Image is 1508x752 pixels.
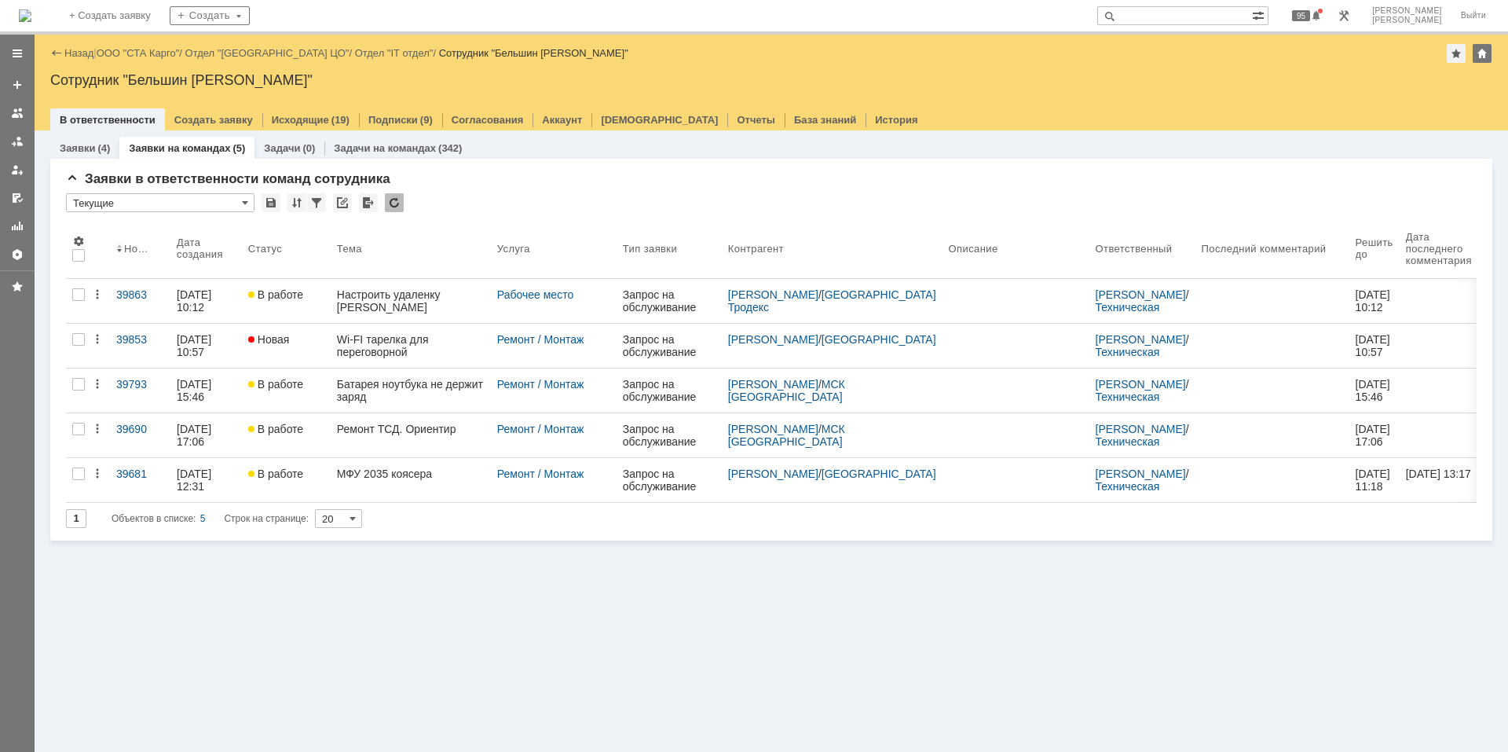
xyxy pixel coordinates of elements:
div: (19) [331,114,350,126]
div: [DATE] 12:31 [177,468,214,493]
div: Последний комментарий [1202,243,1327,255]
a: Назад [64,47,93,59]
a: Задачи [264,142,300,154]
a: Ремонт ТСД. Ориентир [331,413,491,457]
a: В ответственности [60,114,156,126]
a: Аккаунт [542,114,582,126]
a: Ремонт / Монтаж [497,423,584,435]
a: Wi-FI тарелка для переговорной [331,324,491,368]
a: 39690 [110,413,170,457]
a: [PERSON_NAME] [728,423,818,435]
a: Мои заявки [5,157,30,182]
div: Фильтрация... [307,193,326,212]
a: Создать заявку [174,114,253,126]
a: [DATE] 17:06 [1349,413,1400,457]
a: [DATE] 10:57 [1349,324,1400,368]
a: [DATE] 15:46 [170,369,242,413]
div: (0) [302,142,315,154]
div: Статус [248,243,283,255]
div: Добавить в избранное [1447,44,1466,63]
a: Техническая поддержка [1096,480,1163,505]
div: / [1096,423,1189,448]
a: [PERSON_NAME] [1096,423,1186,435]
a: Запрос на обслуживание [617,324,722,368]
a: [DATE] 10:57 [170,324,242,368]
a: В работе [242,413,331,457]
a: Исходящие [272,114,329,126]
a: В работе [242,369,331,413]
a: 39863 [110,279,170,323]
a: [PERSON_NAME] [1096,378,1186,391]
div: Решить до [1356,237,1393,260]
span: Расширенный поиск [1252,7,1268,22]
a: Запрос на обслуживание [617,458,722,502]
a: Задачи на командах [334,142,436,154]
div: Ремонт ТСД. Ориентир [337,423,485,435]
a: МСК [GEOGRAPHIC_DATA] [728,378,848,403]
a: Запрос на обслуживание [617,279,722,323]
div: (4) [97,142,110,154]
span: Объектов в списке: [112,513,196,524]
th: Тема [331,218,491,279]
th: Дата создания [170,218,242,279]
a: МСК [GEOGRAPHIC_DATA] [728,423,848,448]
span: В работе [248,378,303,391]
a: Согласования [452,114,524,126]
div: Действия [91,423,104,435]
a: Запрос на обслуживание [617,413,722,457]
a: [DATE] 11:18 [1349,458,1400,502]
th: Дата последнего комментария [1400,218,1491,279]
a: [DATE] 10:12 [1349,279,1400,323]
a: Отчеты [737,114,775,126]
span: [DATE] 10:57 [1356,333,1393,358]
a: МФУ 2035 коясера [331,458,491,502]
i: Строк на странице: [112,509,309,528]
div: Экспорт списка [359,193,378,212]
div: (342) [438,142,462,154]
a: Техническая поддержка [1096,346,1163,371]
a: Заявки в моей ответственности [5,129,30,154]
span: В работе [248,288,303,301]
a: Новая [242,324,331,368]
div: Услуга [497,243,532,255]
a: [GEOGRAPHIC_DATA] [822,468,936,480]
a: [DATE] 15:46 [1349,369,1400,413]
div: Описание [949,243,999,255]
div: Скопировать ссылку на список [333,193,352,212]
a: Заявки на командах [5,101,30,126]
div: / [728,378,936,403]
div: Запрос на обслуживание [623,288,716,314]
div: 39863 [116,288,164,301]
div: Запрос на обслуживание [623,333,716,358]
span: [PERSON_NAME] [1372,16,1442,25]
a: Техническая поддержка [1096,435,1163,460]
a: [DEMOGRAPHIC_DATA] [601,114,718,126]
div: [DATE] 10:12 [177,288,214,314]
a: [DATE] 17:06 [170,413,242,457]
a: [GEOGRAPHIC_DATA] Тродекс [728,288,939,314]
a: [DATE] 12:31 [170,458,242,502]
a: В работе [242,458,331,502]
a: Техническая поддержка [1096,391,1163,416]
div: [DATE] 10:57 [177,333,214,358]
a: Ремонт / Монтаж [497,333,584,346]
div: 39681 [116,468,164,480]
div: Дата создания [177,237,223,260]
a: [DATE] 10:12 [170,279,242,323]
div: / [1096,333,1189,358]
span: В работе [248,423,303,435]
div: / [728,288,936,314]
div: Запрос на обслуживание [623,423,716,448]
a: [DATE] 13:17 [1400,458,1491,502]
a: Батарея ноутбука не держит заряд [331,369,491,413]
a: Перейти в интерфейс администратора [1334,6,1353,25]
div: Действия [91,468,104,480]
div: (5) [232,142,245,154]
div: Батарея ноутбука не держит заряд [337,378,485,403]
div: Дата последнего комментария [1406,231,1472,266]
img: logo [19,9,31,22]
div: Номер [124,243,152,255]
a: База знаний [794,114,856,126]
div: Изменить домашнюю страницу [1473,44,1492,63]
a: [PERSON_NAME] [728,288,818,301]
